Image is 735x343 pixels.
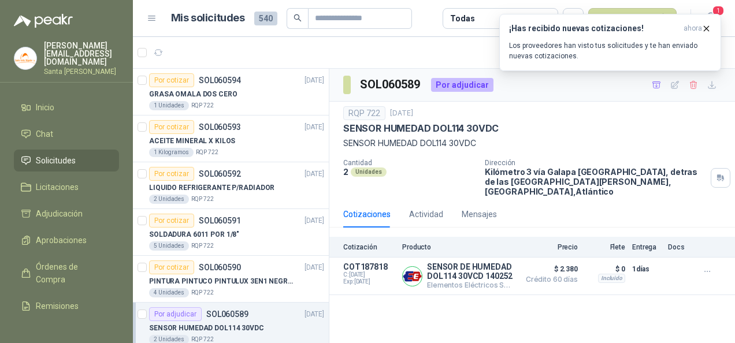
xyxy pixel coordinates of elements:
[684,24,702,33] span: ahora
[14,229,119,251] a: Aprobaciones
[343,243,395,251] p: Cotización
[343,278,395,285] span: Exp: [DATE]
[149,148,194,157] div: 1 Kilogramos
[305,122,324,133] p: [DATE]
[206,310,248,318] p: SOL060589
[403,267,422,286] img: Company Logo
[427,281,513,290] p: Elementos Eléctricos SAS
[14,123,119,145] a: Chat
[343,137,721,150] p: SENSOR HUMEDAD DOL114 30VDC
[585,262,625,276] p: $ 0
[196,148,218,157] p: RQP 722
[343,271,395,278] span: C: [DATE]
[149,241,189,251] div: 5 Unidades
[343,262,395,271] p: COT187818
[149,214,194,228] div: Por cotizar
[485,167,706,196] p: Kilómetro 3 vía Galapa [GEOGRAPHIC_DATA], detras de las [GEOGRAPHIC_DATA][PERSON_NAME], [GEOGRAPH...
[14,96,119,118] a: Inicio
[14,203,119,225] a: Adjudicación
[427,262,513,281] p: SENSOR DE HUMEDAD DOL114 30VCD 140252
[133,162,329,209] a: Por cotizarSOL060592[DATE] LIQUIDO REFRIGERANTE P/RADIADOR2 UnidadesRQP 722
[520,262,578,276] span: $ 2.380
[44,42,119,66] p: [PERSON_NAME] [EMAIL_ADDRESS][DOMAIN_NAME]
[305,262,324,273] p: [DATE]
[431,78,493,92] div: Por adjudicar
[191,288,214,297] p: RQP 722
[520,243,578,251] p: Precio
[191,195,214,204] p: RQP 722
[149,73,194,87] div: Por cotizar
[632,243,661,251] p: Entrega
[598,274,625,283] div: Incluido
[199,170,241,178] p: SOL060592
[14,295,119,317] a: Remisiones
[133,256,329,303] a: Por cotizarSOL060590[DATE] PINTURA PINTUCO PINTULUX 3EN1 NEGRO X G4 UnidadesRQP 722
[509,40,711,61] p: Los proveedores han visto tus solicitudes y te han enviado nuevas cotizaciones.
[149,288,189,297] div: 4 Unidades
[36,207,83,220] span: Adjudicación
[462,208,497,221] div: Mensajes
[14,14,73,28] img: Logo peakr
[199,76,241,84] p: SOL060594
[305,309,324,320] p: [DATE]
[402,243,513,251] p: Producto
[36,300,79,312] span: Remisiones
[191,101,214,110] p: RQP 722
[520,276,578,283] span: Crédito 60 días
[14,176,119,198] a: Licitaciones
[668,243,691,251] p: Docs
[149,307,202,321] div: Por adjudicar
[36,181,79,193] span: Licitaciones
[509,24,679,33] h3: ¡Has recibido nuevas cotizaciones!
[199,217,241,225] p: SOL060591
[588,8,677,29] button: Nueva solicitud
[149,276,293,287] p: PINTURA PINTUCO PINTULUX 3EN1 NEGRO X G
[294,14,302,22] span: search
[36,154,76,167] span: Solicitudes
[44,68,119,75] p: Santa [PERSON_NAME]
[585,243,625,251] p: Flete
[191,241,214,251] p: RQP 722
[199,123,241,131] p: SOL060593
[351,167,387,177] div: Unidades
[360,76,422,94] h3: SOL060589
[149,167,194,181] div: Por cotizar
[36,128,53,140] span: Chat
[199,263,241,271] p: SOL060590
[14,47,36,69] img: Company Logo
[254,12,277,25] span: 540
[305,169,324,180] p: [DATE]
[499,14,721,71] button: ¡Has recibido nuevas cotizaciones!ahora Los proveedores han visto tus solicitudes y te han enviad...
[14,256,119,290] a: Órdenes de Compra
[171,10,245,27] h1: Mis solicitudes
[133,209,329,256] a: Por cotizarSOL060591[DATE] SOLDADURA 6011 POR 1/8"5 UnidadesRQP 722
[36,101,54,114] span: Inicio
[149,136,235,147] p: ACEITE MINERAL X KILOS
[149,89,237,100] p: GRASA OMALA DOS CERO
[450,12,474,25] div: Todas
[149,195,189,204] div: 2 Unidades
[14,150,119,171] a: Solicitudes
[712,5,725,16] span: 1
[36,234,87,247] span: Aprobaciones
[149,101,189,110] div: 1 Unidades
[149,120,194,134] div: Por cotizar
[149,229,239,240] p: SOLDADURA 6011 POR 1/8"
[390,108,413,119] p: [DATE]
[133,115,329,162] a: Por cotizarSOL060593[DATE] ACEITE MINERAL X KILOS1 KilogramosRQP 722
[149,260,194,274] div: Por cotizar
[343,106,385,120] div: RQP 722
[343,167,348,177] p: 2
[133,69,329,115] a: Por cotizarSOL060594[DATE] GRASA OMALA DOS CERO1 UnidadesRQP 722
[36,260,108,286] span: Órdenes de Compra
[343,208,391,221] div: Cotizaciones
[632,262,661,276] p: 1 días
[305,75,324,86] p: [DATE]
[485,159,706,167] p: Dirección
[149,323,264,334] p: SENSOR HUMEDAD DOL114 30VDC
[149,182,274,193] p: LIQUIDO REFRIGERANTE P/RADIADOR
[343,122,499,135] p: SENSOR HUMEDAD DOL114 30VDC
[700,8,721,29] button: 1
[409,208,443,221] div: Actividad
[305,215,324,226] p: [DATE]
